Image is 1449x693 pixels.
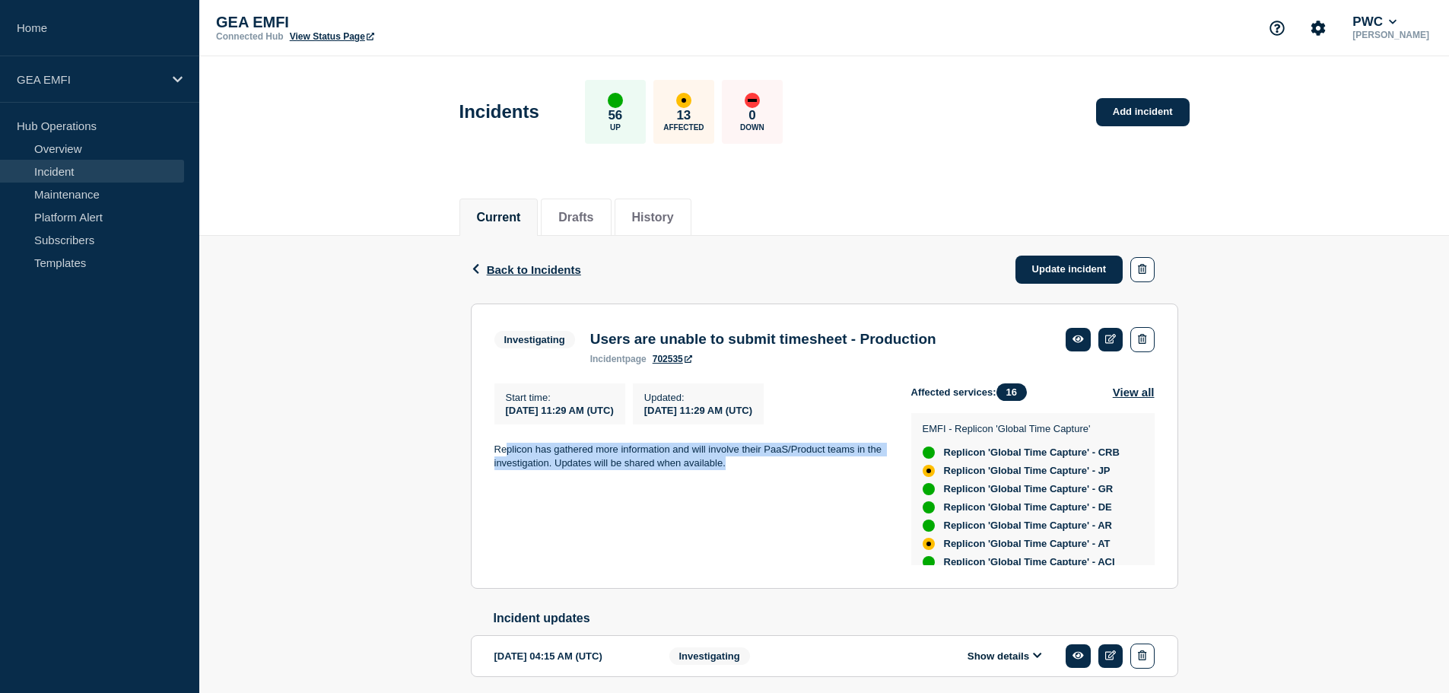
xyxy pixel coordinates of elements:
button: Current [477,211,521,224]
span: Replicon 'Global Time Capture' - DE [944,501,1112,513]
h1: Incidents [459,101,539,122]
button: Show details [963,650,1047,663]
span: Replicon 'Global Time Capture' - GR [944,483,1114,495]
p: 0 [748,108,755,123]
span: [DATE] 11:29 AM (UTC) [506,405,614,416]
div: [DATE] 04:15 AM (UTC) [494,644,647,669]
span: Affected services: [911,383,1034,401]
span: incident [590,354,625,364]
div: up [923,501,935,513]
p: 56 [608,108,622,123]
div: affected [923,538,935,550]
span: Back to Incidents [487,263,581,276]
p: Start time : [506,392,614,403]
button: History [632,211,674,224]
div: up [608,93,623,108]
div: up [923,520,935,532]
span: Replicon 'Global Time Capture' - ACI [944,556,1115,568]
div: down [745,93,760,108]
p: EMFI - Replicon 'Global Time Capture' [923,423,1139,434]
p: Up [610,123,621,132]
h3: Users are unable to submit timesheet - Production [590,331,936,348]
a: Add incident [1096,98,1190,126]
p: page [590,354,647,364]
span: 16 [996,383,1027,401]
a: 702535 [653,354,692,364]
button: Support [1261,12,1293,44]
span: Replicon 'Global Time Capture' - JP [944,465,1111,477]
button: Drafts [558,211,593,224]
span: Investigating [494,331,575,348]
p: Updated : [644,392,752,403]
div: up [923,556,935,568]
p: GEA EMFI [17,73,163,86]
div: up [923,447,935,459]
p: GEA EMFI [216,14,520,31]
span: Replicon 'Global Time Capture' - AR [944,520,1112,532]
span: Replicon 'Global Time Capture' - CRB [944,447,1120,459]
button: PWC [1349,14,1400,30]
a: View Status Page [290,31,374,42]
a: Update incident [1015,256,1123,284]
div: affected [676,93,691,108]
span: Replicon 'Global Time Capture' - AT [944,538,1111,550]
p: Affected [663,123,704,132]
h2: Incident updates [494,612,1178,625]
p: [PERSON_NAME] [1349,30,1432,40]
button: Back to Incidents [471,263,581,276]
button: View all [1113,383,1155,401]
span: Investigating [669,647,750,665]
p: 13 [676,108,691,123]
div: affected [923,465,935,477]
button: Account settings [1302,12,1334,44]
p: Connected Hub [216,31,284,42]
div: up [923,483,935,495]
div: [DATE] 11:29 AM (UTC) [644,403,752,416]
p: Down [740,123,764,132]
p: Replicon has gathered more information and will involve their PaaS/Product teams in the investiga... [494,443,887,471]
